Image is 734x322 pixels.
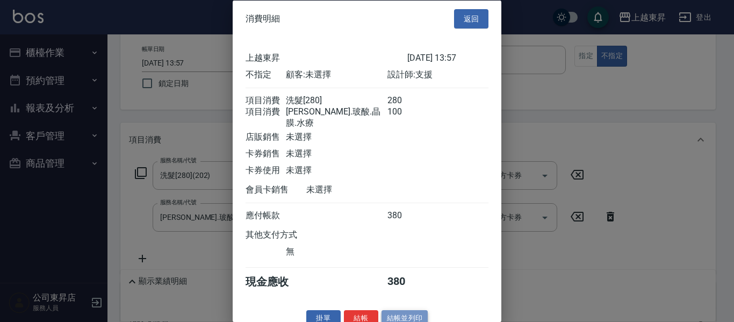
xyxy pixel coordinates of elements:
[454,9,488,28] button: 返回
[246,13,280,24] span: 消費明細
[387,106,428,129] div: 100
[286,69,387,81] div: 顧客: 未選擇
[246,148,286,160] div: 卡券銷售
[286,165,387,176] div: 未選擇
[246,95,286,106] div: 項目消費
[246,165,286,176] div: 卡券使用
[246,69,286,81] div: 不指定
[387,210,428,221] div: 380
[407,53,488,64] div: [DATE] 13:57
[246,106,286,129] div: 項目消費
[286,106,387,129] div: [PERSON_NAME].玻酸.晶膜.水療
[286,95,387,106] div: 洗髮[280]
[387,69,488,81] div: 設計師: 支援
[246,275,306,289] div: 現金應收
[387,275,428,289] div: 380
[246,230,327,241] div: 其他支付方式
[387,95,428,106] div: 280
[246,184,306,196] div: 會員卡銷售
[246,210,286,221] div: 應付帳款
[286,246,387,257] div: 無
[306,184,407,196] div: 未選擇
[286,132,387,143] div: 未選擇
[246,53,407,64] div: 上越東昇
[246,132,286,143] div: 店販銷售
[286,148,387,160] div: 未選擇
